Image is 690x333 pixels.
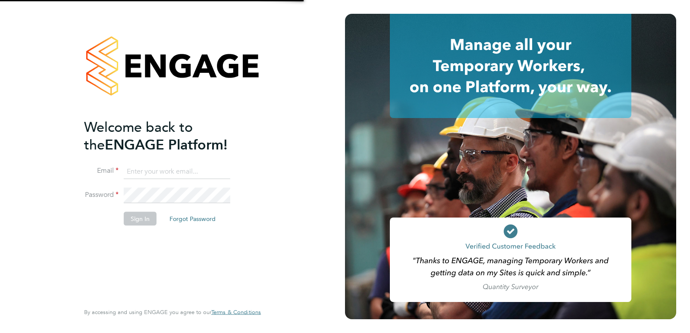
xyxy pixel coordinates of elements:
button: Sign In [124,212,157,226]
span: By accessing and using ENGAGE you agree to our [84,308,261,316]
label: Email [84,166,119,175]
label: Password [84,190,119,199]
span: Welcome back to the [84,118,193,153]
h2: ENGAGE Platform! [84,118,252,153]
input: Enter your work email... [124,164,230,179]
a: Terms & Conditions [211,309,261,316]
button: Forgot Password [163,212,223,226]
